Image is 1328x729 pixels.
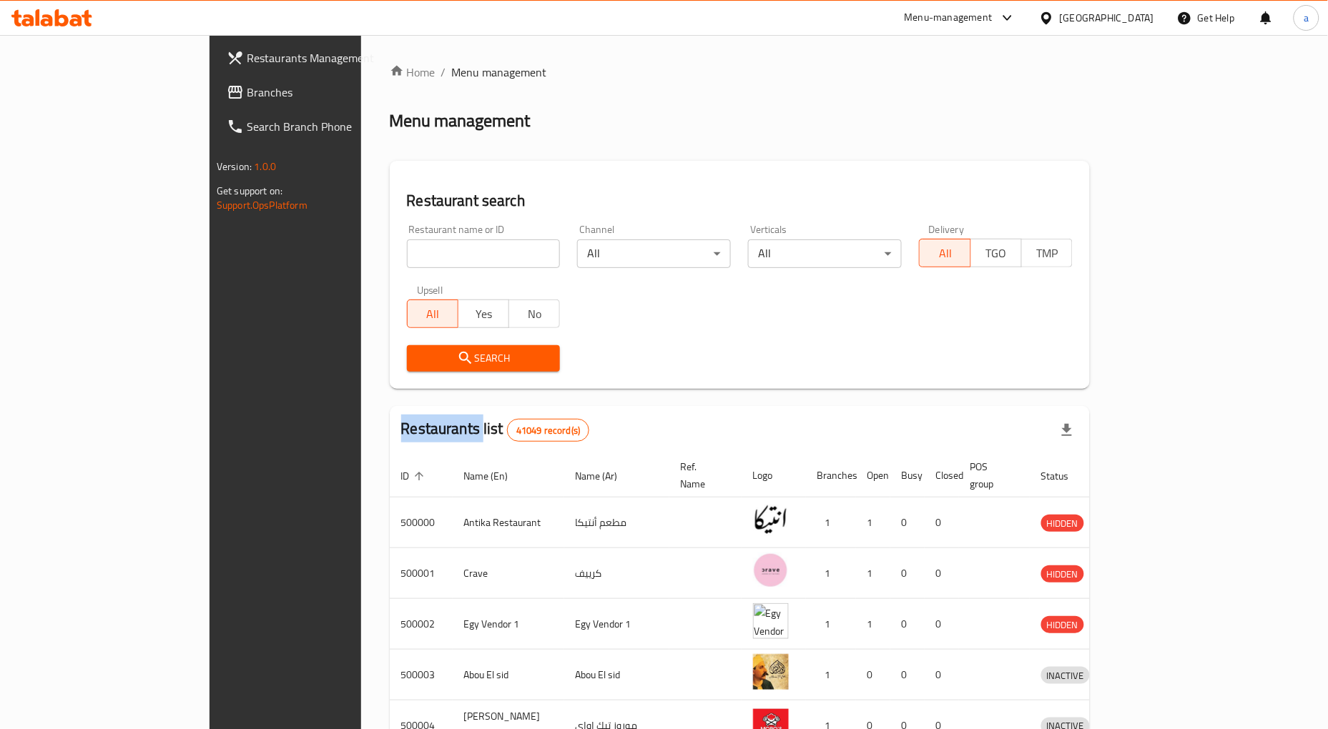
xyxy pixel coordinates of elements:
[508,299,560,328] button: No
[215,109,431,144] a: Search Branch Phone
[856,497,890,548] td: 1
[806,650,856,700] td: 1
[856,650,890,700] td: 0
[215,41,431,75] a: Restaurants Management
[890,599,925,650] td: 0
[247,84,420,101] span: Branches
[1041,467,1088,485] span: Status
[217,196,308,214] a: Support.OpsPlatform
[453,497,564,548] td: Antika Restaurant
[417,285,443,295] label: Upsell
[753,552,789,588] img: Crave
[925,599,959,650] td: 0
[1028,243,1067,264] span: TMP
[418,349,549,367] span: Search
[970,458,1013,492] span: POS group
[1041,515,1084,532] span: HIDDEN
[453,599,564,650] td: Egy Vendor 1
[925,454,959,497] th: Closed
[806,454,856,497] th: Branches
[247,49,420,66] span: Restaurants Management
[215,75,431,109] a: Branches
[515,304,554,324] span: No
[925,497,959,548] td: 0
[977,243,1016,264] span: TGO
[390,109,531,132] h2: Menu management
[905,9,993,26] div: Menu-management
[1041,616,1084,633] div: HIDDEN
[401,467,428,485] span: ID
[856,454,890,497] th: Open
[856,599,890,650] td: 1
[748,239,902,268] div: All
[254,157,276,176] span: 1.0.0
[753,603,789,639] img: Egy Vendor 1
[1041,667,1090,684] div: INACTIVE
[453,650,564,700] td: Abou El sid
[925,548,959,599] td: 0
[576,467,636,485] span: Name (Ar)
[742,454,806,497] th: Logo
[507,419,589,442] div: Total records count
[390,64,1091,81] nav: breadcrumb
[856,548,890,599] td: 1
[217,157,252,176] span: Version:
[806,599,856,650] td: 1
[1050,413,1084,447] div: Export file
[407,345,561,372] button: Search
[1041,515,1084,532] div: HIDDEN
[1060,10,1154,26] div: [GEOGRAPHIC_DATA]
[929,224,965,234] label: Delivery
[407,299,458,328] button: All
[564,599,669,650] td: Egy Vendor 1
[753,502,789,537] img: Antika Restaurant
[564,650,669,700] td: Abou El sid
[890,548,925,599] td: 0
[1041,617,1084,633] span: HIDDEN
[452,64,547,81] span: Menu management
[464,304,503,324] span: Yes
[890,497,925,548] td: 0
[919,239,970,267] button: All
[925,650,959,700] td: 0
[464,467,527,485] span: Name (En)
[564,548,669,599] td: كرييف
[890,454,925,497] th: Busy
[413,304,453,324] span: All
[970,239,1022,267] button: TGO
[407,190,1073,212] h2: Restaurant search
[247,118,420,135] span: Search Branch Phone
[1041,668,1090,684] span: INACTIVE
[441,64,446,81] li: /
[217,182,282,200] span: Get support on:
[577,239,731,268] div: All
[806,497,856,548] td: 1
[1021,239,1073,267] button: TMP
[401,418,590,442] h2: Restaurants list
[806,548,856,599] td: 1
[453,548,564,599] td: Crave
[508,424,589,437] span: 41049 record(s)
[890,650,925,700] td: 0
[1041,566,1084,582] span: HIDDEN
[753,654,789,690] img: Abou El sid
[564,497,669,548] td: مطعم أنتيكا
[1304,10,1309,26] span: a
[925,243,965,264] span: All
[458,299,509,328] button: Yes
[407,239,561,268] input: Search for restaurant name or ID..
[681,458,724,492] span: Ref. Name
